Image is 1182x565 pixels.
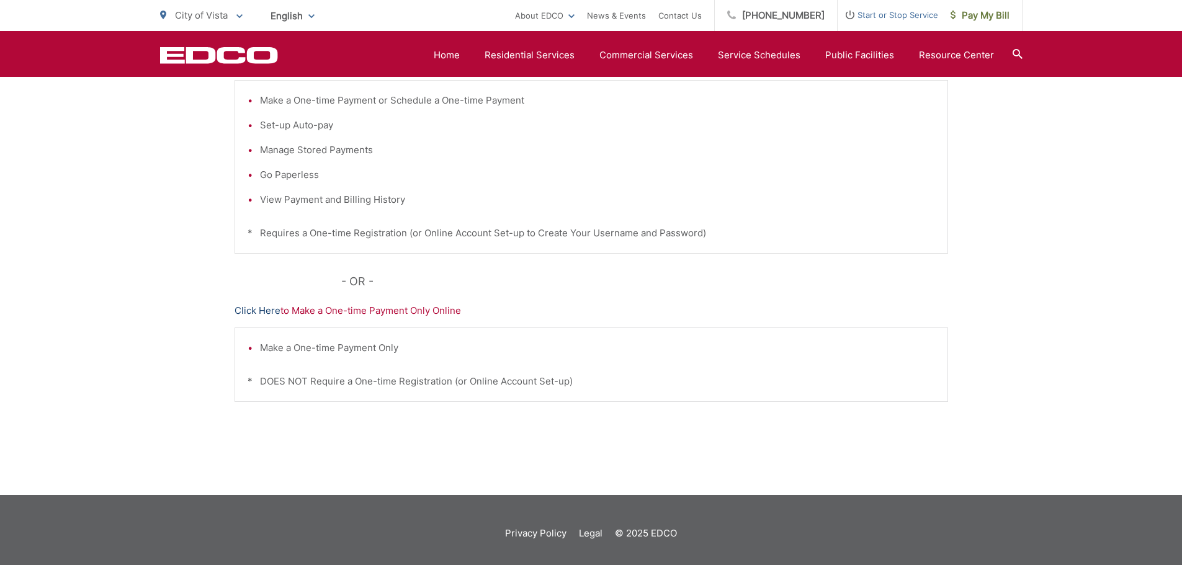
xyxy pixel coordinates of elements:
[260,167,935,182] li: Go Paperless
[434,48,460,63] a: Home
[261,5,324,27] span: English
[175,9,228,21] span: City of Vista
[248,226,935,241] p: * Requires a One-time Registration (or Online Account Set-up to Create Your Username and Password)
[718,48,800,63] a: Service Schedules
[235,303,948,318] p: to Make a One-time Payment Only Online
[260,340,935,355] li: Make a One-time Payment Only
[515,8,575,23] a: About EDCO
[260,143,935,158] li: Manage Stored Payments
[951,8,1010,23] span: Pay My Bill
[485,48,575,63] a: Residential Services
[599,48,693,63] a: Commercial Services
[825,48,894,63] a: Public Facilities
[658,8,702,23] a: Contact Us
[160,47,278,64] a: EDCD logo. Return to the homepage.
[260,93,935,108] li: Make a One-time Payment or Schedule a One-time Payment
[248,374,935,389] p: * DOES NOT Require a One-time Registration (or Online Account Set-up)
[505,526,566,541] a: Privacy Policy
[579,526,602,541] a: Legal
[235,303,280,318] a: Click Here
[615,526,677,541] p: © 2025 EDCO
[919,48,994,63] a: Resource Center
[341,272,948,291] p: - OR -
[260,118,935,133] li: Set-up Auto-pay
[260,192,935,207] li: View Payment and Billing History
[587,8,646,23] a: News & Events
